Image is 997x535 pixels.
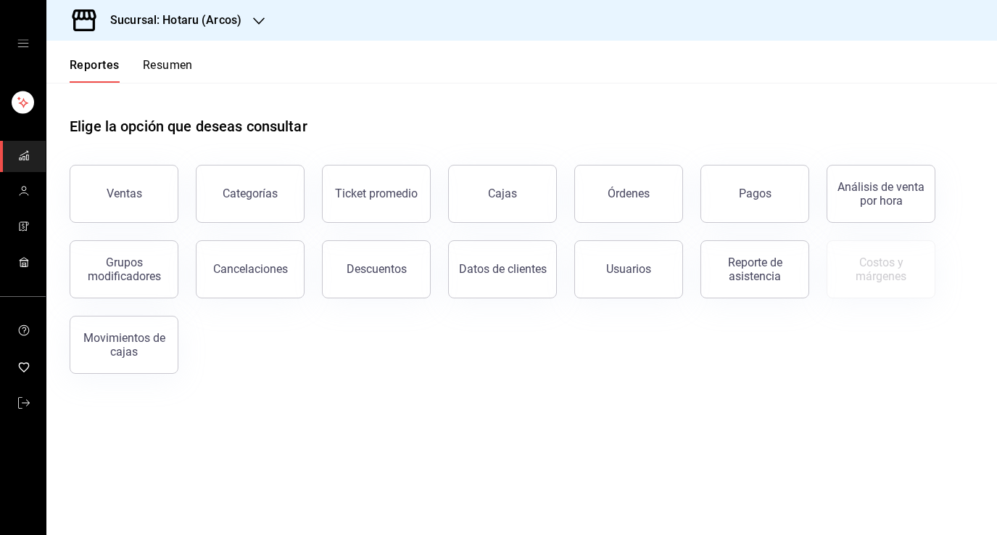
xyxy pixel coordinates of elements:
div: Cajas [488,185,518,203]
div: Costos y márgenes [836,256,926,283]
div: Movimientos de cajas [79,331,169,359]
h3: Sucursal: Hotaru (Arcos) [99,12,241,29]
div: Reporte de asistencia [710,256,800,283]
button: Grupos modificadores [70,240,178,298]
button: Descuentos [322,240,431,298]
button: Análisis de venta por hora [827,165,935,223]
div: Ventas [107,187,142,200]
button: Órdenes [574,165,683,223]
button: Ticket promedio [322,165,431,223]
div: Pagos [739,187,771,200]
div: Categorías [223,187,278,200]
div: Cancelaciones [213,262,288,276]
button: Resumen [143,58,193,83]
button: Movimientos de cajas [70,316,178,374]
div: Descuentos [347,262,407,276]
h1: Elige la opción que deseas consultar [70,115,307,137]
button: Ventas [70,165,178,223]
a: Cajas [448,165,557,223]
button: Cancelaciones [196,240,305,298]
div: Órdenes [608,187,650,200]
div: Usuarios [606,262,651,276]
button: Datos de clientes [448,240,557,298]
div: Datos de clientes [459,262,547,276]
button: Reporte de asistencia [700,240,809,298]
button: Pagos [700,165,809,223]
div: Análisis de venta por hora [836,180,926,208]
div: Grupos modificadores [79,256,169,283]
button: Usuarios [574,240,683,298]
div: navigation tabs [70,58,193,83]
button: Categorías [196,165,305,223]
button: open drawer [17,38,29,49]
button: Reportes [70,58,120,83]
button: Contrata inventarios para ver este reporte [827,240,935,298]
div: Ticket promedio [335,187,418,200]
